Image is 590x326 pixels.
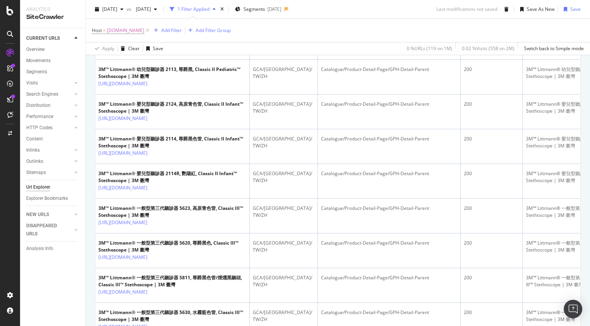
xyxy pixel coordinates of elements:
button: Segments[DATE] [232,3,284,15]
div: 3M™ Littmann® 嬰兒型聽診器 2124, 高原青色管, Classic II Infant™ Stethoscope | 3M 臺灣 [98,101,246,115]
div: 200 [464,274,519,281]
div: Save [153,45,163,52]
div: 200 [464,205,519,212]
div: Save As New [527,6,554,12]
div: Last modifications not saved [436,6,497,12]
a: HTTP Codes [26,124,72,132]
div: GCA/[GEOGRAPHIC_DATA]/TW/ZH [253,274,314,288]
div: Open Intercom Messenger [564,300,582,318]
div: Outlinks [26,157,43,166]
div: 3M™ Littmann® 嬰兒型聽診器 2114R, 艷陽紅, Classic II Infant™ Stethoscope | 3M 臺灣 [98,170,246,184]
div: GCA/[GEOGRAPHIC_DATA]/TW/ZH [253,66,314,80]
div: DISAPPEARED URLS [26,222,65,238]
div: Performance [26,113,53,121]
a: CURRENT URLS [26,34,72,42]
a: Outlinks [26,157,72,166]
div: Visits [26,79,38,87]
div: 3M™ Littmann® 一般型第三代聽診器 5630, 水霧藍色管, Classic III™ Stethoscope | 3M 臺灣 [98,309,246,323]
span: vs [127,6,133,12]
button: Switch back to Simple mode [521,42,584,55]
div: 3M™ Littmann® 嬰兒型聽診器 2114, 尊爵黑色管, Classic II Infant™ Stethoscope | 3M 臺灣 [98,135,246,149]
div: times [219,5,225,13]
a: Performance [26,113,72,121]
div: GCA/[GEOGRAPHIC_DATA]/TW/ZH [253,170,314,184]
a: [URL][DOMAIN_NAME] [98,219,147,226]
a: [URL][DOMAIN_NAME] [98,253,147,261]
div: 3M™ Littmann® 幼兒型聽診器 2113, 尊爵黑, Classic II Pediatric™ Stethoscope | 3M 臺灣 [98,66,246,80]
div: GCA/[GEOGRAPHIC_DATA]/TW/ZH [253,101,314,115]
span: Segments [243,6,265,12]
div: Catalogue/Product-Detail-Page/GPH-Detail-Parent [321,170,457,177]
span: = [103,27,106,34]
span: 2023 Sep. 17th [133,6,151,12]
a: Visits [26,79,72,87]
div: GCA/[GEOGRAPHIC_DATA]/TW/ZH [253,309,314,323]
div: NEW URLS [26,211,49,219]
div: GCA/[GEOGRAPHIC_DATA]/TW/ZH [253,205,314,219]
div: 200 [464,101,519,108]
div: GCA/[GEOGRAPHIC_DATA]/TW/ZH [253,135,314,149]
div: Apply [102,45,114,52]
button: Clear [118,42,140,55]
div: Switch back to Simple mode [524,45,584,52]
div: Catalogue/Product-Detail-Page/GPH-Detail-Parent [321,274,457,281]
a: DISAPPEARED URLS [26,222,72,238]
a: [URL][DOMAIN_NAME] [98,80,147,88]
a: Sitemaps [26,169,72,177]
a: [URL][DOMAIN_NAME] [98,184,147,192]
span: Host [92,27,102,34]
div: Distribution [26,101,51,110]
a: Inlinks [26,146,72,154]
div: Url Explorer [26,183,50,191]
div: CURRENT URLS [26,34,60,42]
span: 2024 Aug. 25th [102,6,117,12]
a: Segments [26,68,80,76]
div: 1 Filter Applied [178,6,210,12]
a: NEW URLS [26,211,72,219]
div: Analytics [26,6,79,13]
a: Content [26,135,80,143]
div: Inlinks [26,146,40,154]
span: [DOMAIN_NAME] [107,25,144,36]
button: [DATE] [133,3,160,15]
button: Add Filter [151,26,182,35]
a: Explorer Bookmarks [26,194,80,203]
div: Search Engines [26,90,58,98]
div: Catalogue/Product-Detail-Page/GPH-Detail-Parent [321,135,457,142]
div: Clear [128,45,140,52]
button: Save As New [517,3,554,15]
div: Catalogue/Product-Detail-Page/GPH-Detail-Parent [321,309,457,316]
a: Distribution [26,101,72,110]
div: 200 [464,309,519,316]
a: Analysis Info [26,245,80,253]
div: 3M™ Littmann® 一般型第三代聽診器 5811, 尊爵黑色管/煙燻黑聽頭, Classic III™ Stethoscope | 3M 臺灣 [98,274,246,288]
div: 0 % URLs ( 119 on 1M ) [407,45,452,52]
button: 1 Filter Applied [167,3,219,15]
div: Add Filter Group [196,27,231,34]
div: Movements [26,57,51,65]
button: Apply [92,42,114,55]
a: [URL][DOMAIN_NAME] [98,149,147,157]
div: Catalogue/Product-Detail-Page/GPH-Detail-Parent [321,66,457,73]
div: Analysis Info [26,245,53,253]
div: 200 [464,66,519,73]
div: SiteCrawler [26,13,79,22]
div: 200 [464,240,519,247]
div: Save [570,6,581,12]
a: Overview [26,46,80,54]
button: [DATE] [92,3,127,15]
a: Search Engines [26,90,72,98]
div: 3M™ Littmann® 一般型第三代聽診器 5620, 尊爵黑色, Classic III™ Stethoscope | 3M 臺灣 [98,240,246,253]
div: GCA/[GEOGRAPHIC_DATA]/TW/ZH [253,240,314,253]
div: 3M™ Littmann® 一般型第三代聽診器 5623, 高原青色管, Classic III™ Stethoscope | 3M 臺灣 [98,205,246,219]
a: [URL][DOMAIN_NAME] [98,288,147,296]
button: Add Filter Group [185,26,231,35]
button: Save [143,42,163,55]
div: HTTP Codes [26,124,52,132]
div: Add Filter [161,27,182,34]
a: Url Explorer [26,183,80,191]
div: Catalogue/Product-Detail-Page/GPH-Detail-Parent [321,101,457,108]
div: 0.02 % Visits ( 558 on 2M ) [462,45,514,52]
a: Movements [26,57,80,65]
div: 200 [464,170,519,177]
